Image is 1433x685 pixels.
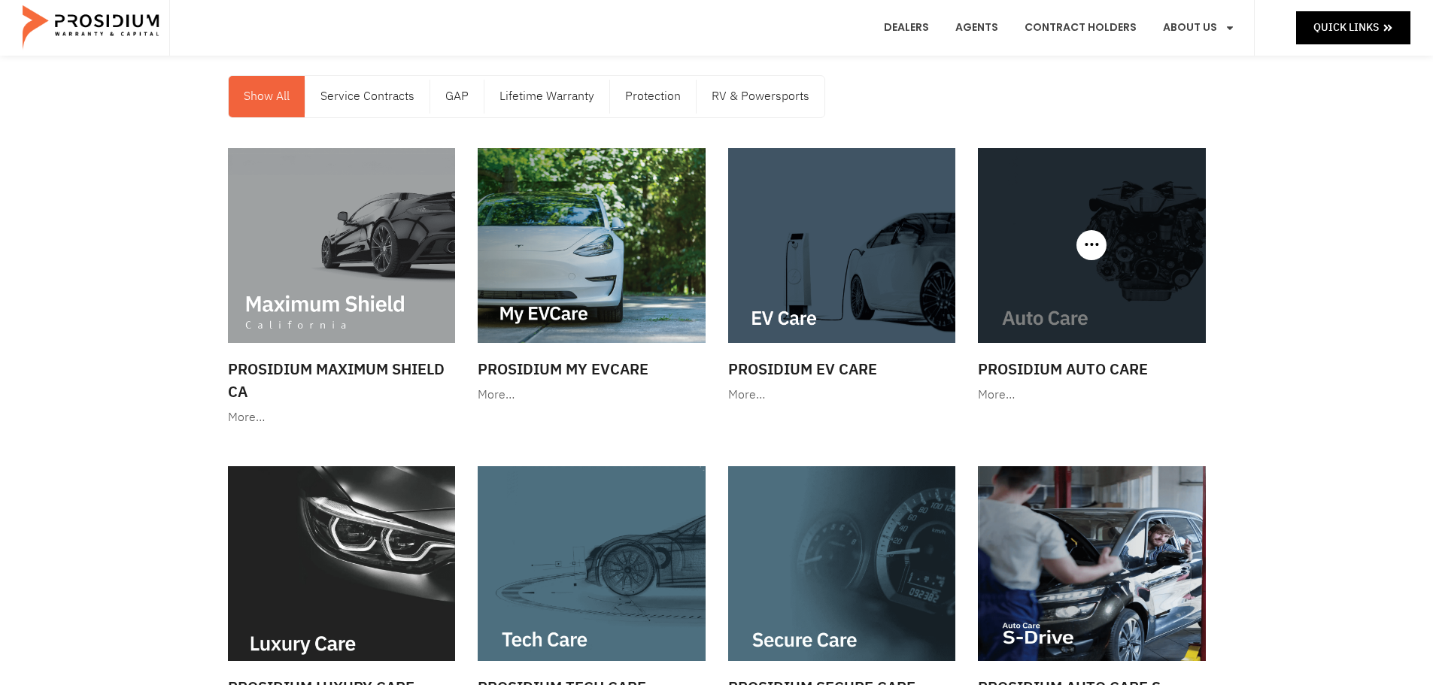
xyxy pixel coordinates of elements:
div: More… [978,384,1206,406]
a: Lifetime Warranty [484,76,609,117]
a: Prosidium EV Care More… [721,141,964,414]
h3: Prosidium Maximum Shield CA [228,358,456,403]
a: Show All [229,76,305,117]
h3: Prosidium EV Care [728,358,956,380]
span: Quick Links [1313,18,1379,37]
a: RV & Powersports [697,76,824,117]
a: Quick Links [1296,11,1410,44]
h3: Prosidium My EVCare [478,358,706,380]
a: Protection [610,76,696,117]
nav: Menu [229,76,824,117]
h3: Prosidium Auto Care [978,358,1206,380]
a: GAP [430,76,484,117]
div: More… [478,384,706,406]
a: Prosidium Maximum Shield CA More… [220,141,463,436]
a: Prosidium Auto Care More… [970,141,1213,414]
div: More… [728,384,956,406]
a: Prosidium My EVCare More… [470,141,713,414]
div: More… [228,407,456,429]
a: Service Contracts [305,76,430,117]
